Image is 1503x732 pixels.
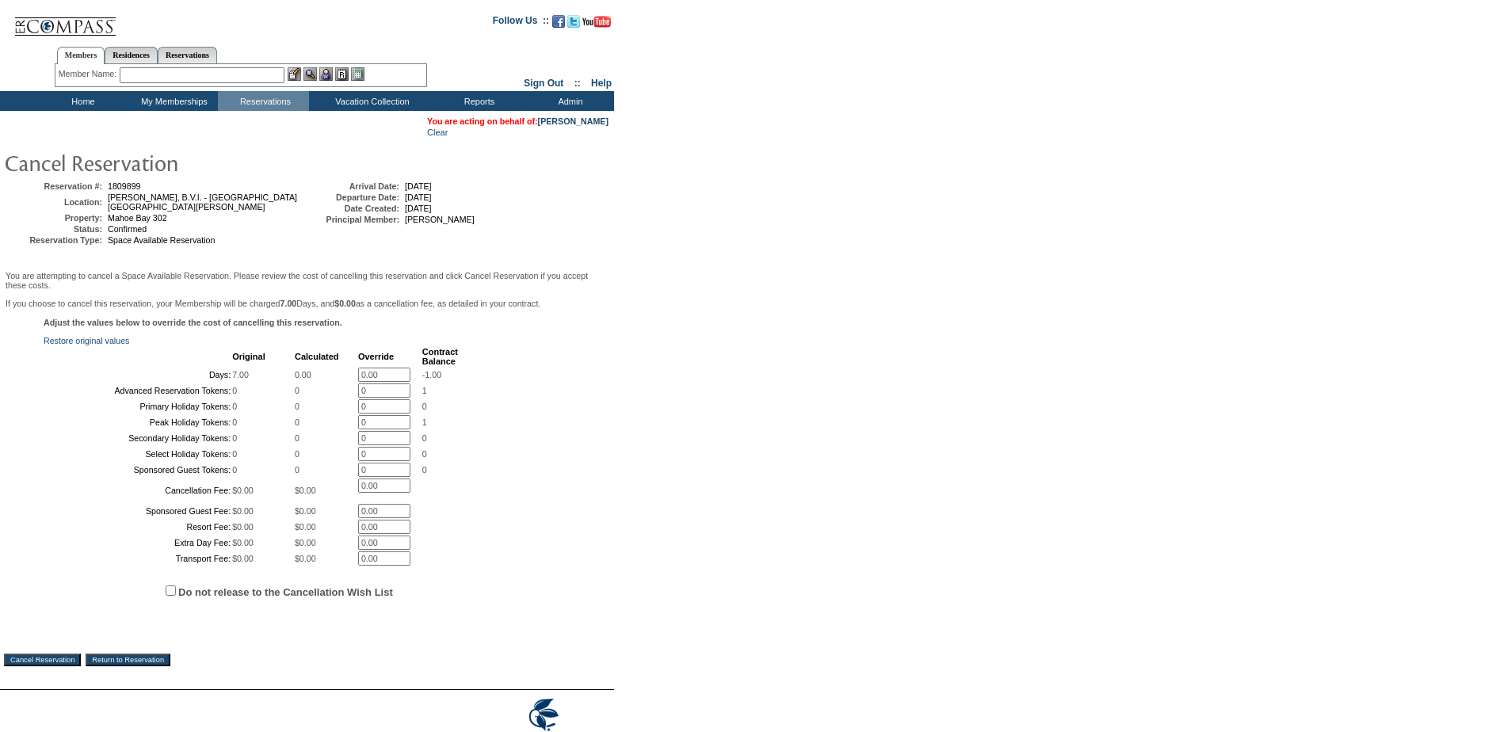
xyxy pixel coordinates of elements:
[232,402,237,411] span: 0
[422,449,427,459] span: 0
[524,78,563,89] a: Sign Out
[45,478,231,502] td: Cancellation Fee:
[232,352,265,361] b: Original
[295,449,299,459] span: 0
[422,386,427,395] span: 1
[335,67,349,81] img: Reservations
[422,347,458,366] b: Contract Balance
[295,465,299,475] span: 0
[108,224,147,234] span: Confirmed
[567,20,580,29] a: Follow us on Twitter
[45,383,231,398] td: Advanced Reservation Tokens:
[304,215,399,224] td: Principal Member:
[304,193,399,202] td: Departure Date:
[304,204,399,213] td: Date Created:
[105,47,158,63] a: Residences
[422,433,427,443] span: 0
[295,554,316,563] span: $0.00
[493,13,549,32] td: Follow Us ::
[552,15,565,28] img: Become our fan on Facebook
[45,536,231,550] td: Extra Day Fee:
[232,449,237,459] span: 0
[45,368,231,382] td: Days:
[232,522,254,532] span: $0.00
[6,299,608,308] p: If you choose to cancel this reservation, your Membership will be charged Days, and as a cancella...
[45,431,231,445] td: Secondary Holiday Tokens:
[591,78,612,89] a: Help
[7,224,102,234] td: Status:
[405,204,432,213] span: [DATE]
[422,417,427,427] span: 1
[523,91,614,111] td: Admin
[280,299,297,308] b: 7.00
[405,215,475,224] span: [PERSON_NAME]
[309,91,432,111] td: Vacation Collection
[567,15,580,28] img: Follow us on Twitter
[295,417,299,427] span: 0
[45,551,231,566] td: Transport Fee:
[4,147,321,178] img: pgTtlCancelRes.gif
[232,486,254,495] span: $0.00
[232,538,254,547] span: $0.00
[422,370,441,379] span: -1.00
[295,486,316,495] span: $0.00
[422,402,427,411] span: 0
[427,116,608,126] span: You are acting on behalf of:
[295,506,316,516] span: $0.00
[7,213,102,223] td: Property:
[45,447,231,461] td: Select Holiday Tokens:
[178,586,393,598] label: Do not release to the Cancellation Wish List
[44,336,129,345] a: Restore original values
[86,654,170,666] input: Return to Reservation
[232,386,237,395] span: 0
[351,67,364,81] img: b_calculator.gif
[358,352,394,361] b: Override
[552,20,565,29] a: Become our fan on Facebook
[232,417,237,427] span: 0
[108,213,167,223] span: Mahoe Bay 302
[295,538,316,547] span: $0.00
[232,370,249,379] span: 7.00
[427,128,448,137] a: Clear
[405,181,432,191] span: [DATE]
[218,91,309,111] td: Reservations
[432,91,523,111] td: Reports
[582,16,611,28] img: Subscribe to our YouTube Channel
[13,4,116,36] img: Compass Home
[422,465,427,475] span: 0
[45,463,231,477] td: Sponsored Guest Tokens:
[57,47,105,64] a: Members
[295,370,311,379] span: 0.00
[574,78,581,89] span: ::
[582,20,611,29] a: Subscribe to our YouTube Channel
[334,299,356,308] b: $0.00
[4,654,81,666] input: Cancel Reservation
[232,465,237,475] span: 0
[303,67,317,81] img: View
[232,554,254,563] span: $0.00
[288,67,301,81] img: b_edit.gif
[44,318,342,327] b: Adjust the values below to override the cost of cancelling this reservation.
[319,67,333,81] img: Impersonate
[232,506,254,516] span: $0.00
[36,91,127,111] td: Home
[295,522,316,532] span: $0.00
[108,181,141,191] span: 1809899
[7,193,102,212] td: Location:
[538,116,608,126] a: [PERSON_NAME]
[45,399,231,414] td: Primary Holiday Tokens:
[45,504,231,518] td: Sponsored Guest Fee:
[7,235,102,245] td: Reservation Type:
[45,520,231,534] td: Resort Fee:
[108,193,297,212] span: [PERSON_NAME], B.V.I. - [GEOGRAPHIC_DATA] [GEOGRAPHIC_DATA][PERSON_NAME]
[45,415,231,429] td: Peak Holiday Tokens:
[232,433,237,443] span: 0
[59,67,120,81] div: Member Name:
[127,91,218,111] td: My Memberships
[405,193,432,202] span: [DATE]
[295,386,299,395] span: 0
[295,402,299,411] span: 0
[7,181,102,191] td: Reservation #:
[158,47,217,63] a: Reservations
[6,271,608,290] p: You are attempting to cancel a Space Available Reservation. Please review the cost of cancelling ...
